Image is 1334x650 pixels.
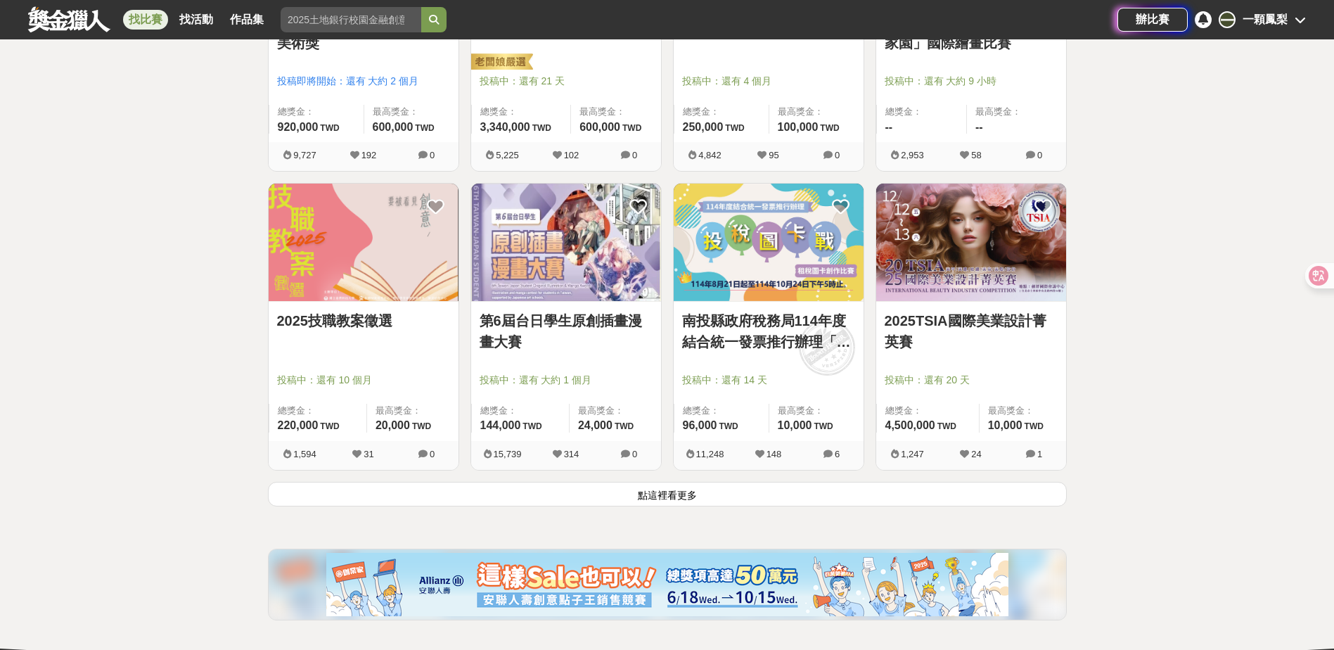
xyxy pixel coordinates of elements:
span: 20,000 [376,419,410,431]
span: -- [975,121,983,133]
span: 投稿中：還有 大約 1 個月 [480,373,653,388]
span: 220,000 [278,419,319,431]
span: TWD [622,123,641,133]
a: Cover Image [269,184,458,302]
span: 投稿中：還有 4 個月 [682,74,855,89]
span: 58 [971,150,981,160]
span: 102 [564,150,579,160]
span: 最高獎金： [988,404,1058,418]
span: 144,000 [480,419,521,431]
span: 總獎金： [480,105,563,119]
img: 老闆娘嚴選 [468,53,533,72]
span: TWD [937,421,956,431]
span: 投稿中：還有 10 個月 [277,373,450,388]
a: 2025TSIA國際美業設計菁英賽 [885,310,1058,352]
span: 4,842 [698,150,721,160]
span: TWD [532,123,551,133]
span: 9,727 [293,150,316,160]
span: 投稿中：還有 14 天 [682,373,855,388]
a: 南投縣政府稅務局114年度結合統一發票推行辦理「投稅圖卡戰」租稅圖卡創作比賽 [682,310,855,352]
span: 192 [361,150,377,160]
span: 1,247 [901,449,924,459]
img: Cover Image [876,184,1066,301]
a: 找比賽 [123,10,168,30]
span: 96,000 [683,419,717,431]
span: 總獎金： [278,404,358,418]
span: TWD [522,421,541,431]
span: 最高獎金： [376,404,450,418]
span: TWD [415,123,434,133]
span: 總獎金： [683,105,760,119]
div: 一顆鳳梨 [1243,11,1288,28]
span: TWD [1025,421,1044,431]
input: 2025土地銀行校園金融創意挑戰賽：從你出發 開啟智慧金融新頁 [281,7,421,32]
span: 314 [564,449,579,459]
span: 920,000 [278,121,319,133]
span: 6 [835,449,840,459]
span: 最高獎金： [578,404,653,418]
span: 總獎金： [683,404,760,418]
span: 10,000 [778,419,812,431]
span: TWD [320,123,339,133]
a: Cover Image [471,184,661,302]
span: 0 [835,150,840,160]
span: 最高獎金： [373,105,450,119]
a: Cover Image [674,184,864,302]
span: TWD [725,123,744,133]
div: 一 [1219,11,1236,28]
span: 4,500,000 [885,419,935,431]
span: 0 [430,150,435,160]
a: 辦比賽 [1117,8,1188,32]
img: Cover Image [471,184,661,301]
span: 250,000 [683,121,724,133]
span: 10,000 [988,419,1022,431]
span: -- [885,121,893,133]
span: TWD [820,123,839,133]
img: Cover Image [269,184,458,301]
span: TWD [814,421,833,431]
img: cf4fb443-4ad2-4338-9fa3-b46b0bf5d316.png [326,553,1008,616]
span: 最高獎金： [778,105,855,119]
a: 第6屆台日學生原創插畫漫畫大賽 [480,310,653,352]
span: 148 [767,449,782,459]
a: 找活動 [174,10,219,30]
a: Cover Image [876,184,1066,302]
span: 11,248 [696,449,724,459]
span: 總獎金： [278,105,355,119]
span: 3,340,000 [480,121,530,133]
span: 最高獎金： [579,105,652,119]
span: 投稿即將開始：還有 大約 2 個月 [277,74,450,89]
span: 100,000 [778,121,819,133]
span: 2,953 [901,150,924,160]
span: TWD [719,421,738,431]
span: 31 [364,449,373,459]
span: 24,000 [578,419,613,431]
span: 總獎金： [480,404,560,418]
span: 最高獎金： [975,105,1058,119]
img: Cover Image [674,184,864,301]
a: 作品集 [224,10,269,30]
span: 600,000 [579,121,620,133]
span: 0 [632,150,637,160]
span: 5,225 [496,150,519,160]
span: 總獎金： [885,105,958,119]
button: 點這裡看更多 [268,482,1067,506]
span: 95 [769,150,778,160]
span: 1 [1037,449,1042,459]
span: 總獎金： [885,404,970,418]
span: 投稿中：還有 20 天 [885,373,1058,388]
span: 0 [430,449,435,459]
span: 0 [632,449,637,459]
span: 15,739 [494,449,522,459]
span: 24 [971,449,981,459]
span: 投稿中：還有 21 天 [480,74,653,89]
a: 2025技職教案徵選 [277,310,450,331]
span: TWD [320,421,339,431]
span: TWD [412,421,431,431]
span: 600,000 [373,121,413,133]
span: TWD [615,421,634,431]
span: 投稿中：還有 大約 9 小時 [885,74,1058,89]
span: 0 [1037,150,1042,160]
span: 1,594 [293,449,316,459]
